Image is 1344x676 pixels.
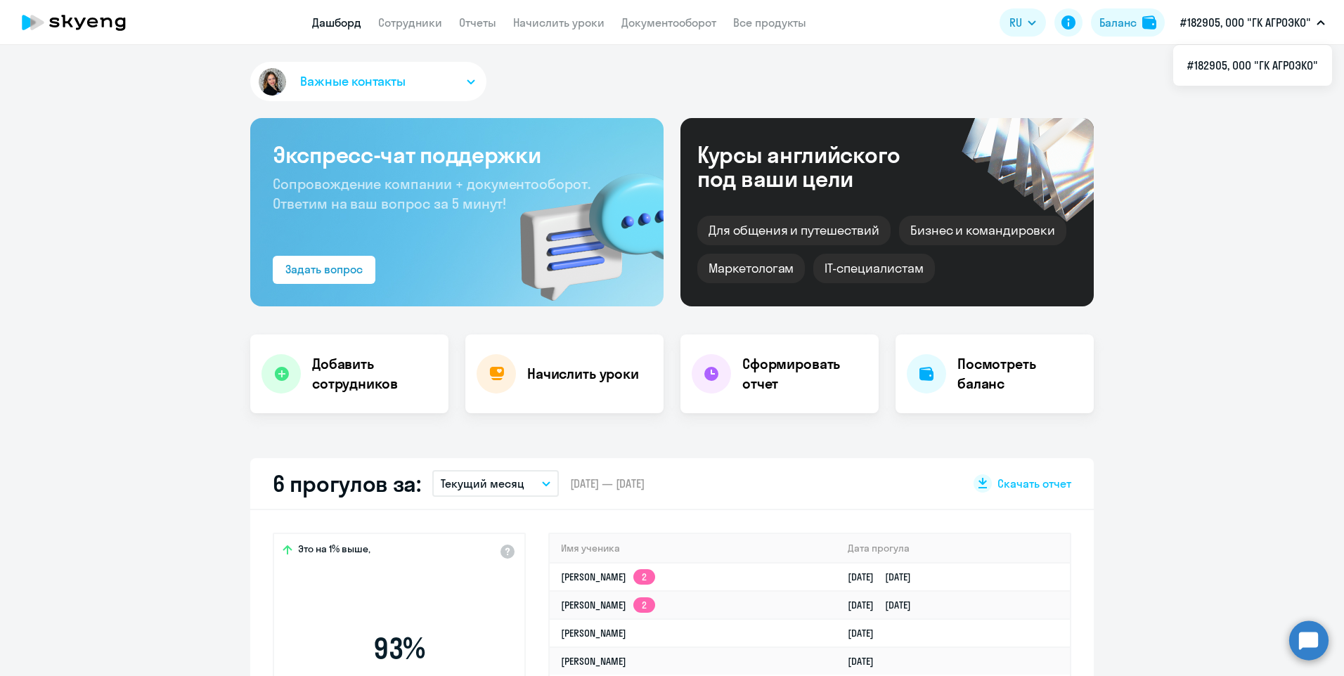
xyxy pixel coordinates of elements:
[621,15,716,30] a: Документооборот
[848,627,885,639] a: [DATE]
[1000,8,1046,37] button: RU
[997,476,1071,491] span: Скачать отчет
[441,475,524,492] p: Текущий месяц
[273,256,375,284] button: Задать вопрос
[697,216,891,245] div: Для общения и путешествий
[848,599,922,611] a: [DATE][DATE]
[378,15,442,30] a: Сотрудники
[697,143,938,190] div: Курсы английского под ваши цели
[570,476,645,491] span: [DATE] — [DATE]
[1173,6,1332,39] button: #182905, ООО "ГК АГРОЭКО"
[318,632,480,665] span: 93 %
[300,72,406,91] span: Важные контакты
[633,569,655,585] app-skyeng-badge: 2
[298,542,370,559] span: Это на 1% выше,
[273,175,590,212] span: Сопровождение компании + документооборот. Ответим на ваш вопрос за 5 минут!
[848,571,922,583] a: [DATE][DATE]
[561,627,626,639] a: [PERSON_NAME]
[1180,14,1311,31] p: #182905, ООО "ГК АГРОЭКО"
[500,148,664,306] img: bg-img
[432,470,559,497] button: Текущий месяц
[312,15,361,30] a: Дашборд
[1091,8,1165,37] button: Балансbalance
[1009,14,1022,31] span: RU
[1099,14,1137,31] div: Баланс
[312,354,437,394] h4: Добавить сотрудников
[848,655,885,668] a: [DATE]
[459,15,496,30] a: Отчеты
[697,254,805,283] div: Маркетологам
[742,354,867,394] h4: Сформировать отчет
[273,141,641,169] h3: Экспресс-чат поддержки
[1173,45,1332,86] ul: RU
[285,261,363,278] div: Задать вопрос
[733,15,806,30] a: Все продукты
[561,599,655,611] a: [PERSON_NAME]2
[561,655,626,668] a: [PERSON_NAME]
[957,354,1083,394] h4: Посмотреть баланс
[550,534,836,563] th: Имя ученика
[250,62,486,101] button: Важные контакты
[899,216,1066,245] div: Бизнес и командировки
[1142,15,1156,30] img: balance
[633,597,655,613] app-skyeng-badge: 2
[513,15,605,30] a: Начислить уроки
[836,534,1070,563] th: Дата прогула
[813,254,934,283] div: IT-специалистам
[527,364,639,384] h4: Начислить уроки
[561,571,655,583] a: [PERSON_NAME]2
[273,469,421,498] h2: 6 прогулов за:
[256,65,289,98] img: avatar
